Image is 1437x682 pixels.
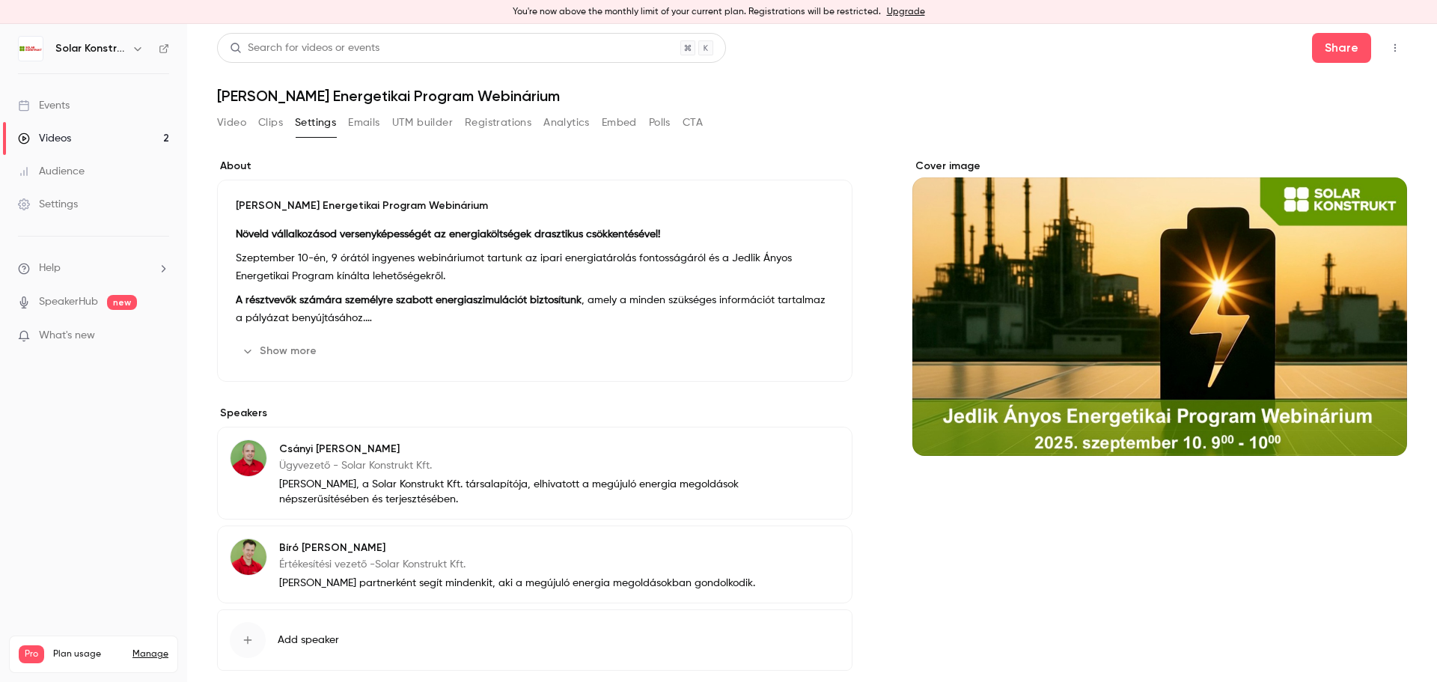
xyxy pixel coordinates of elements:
button: Add speaker [217,609,852,671]
label: About [217,159,852,174]
p: Ügyvezető - Solar Konstrukt Kft. [279,458,755,473]
strong: Növeld vállalkozásod versenyképességét az energiaköltségek drasztikus csökkentésével! [236,229,660,240]
div: Videos [18,131,71,146]
li: help-dropdown-opener [18,261,169,276]
button: UTM builder [392,111,453,135]
p: [PERSON_NAME], a Solar Konstrukt Kft. társalapítója, elhivatott a megújuló energia megoldások nép... [279,477,755,507]
button: Embed [602,111,637,135]
span: new [107,295,137,310]
button: CTA [683,111,703,135]
div: Settings [18,197,78,212]
span: Pro [19,645,44,663]
p: , amely a minden szükséges információt tartalmaz a pályázat benyújtásához. [236,291,834,327]
a: SpeakerHub [39,294,98,310]
div: Csányi GáborCsányi [PERSON_NAME]Ügyvezető - Solar Konstrukt Kft.[PERSON_NAME], a Solar Konstrukt ... [217,427,852,520]
label: Cover image [912,159,1407,174]
section: Cover image [912,159,1407,456]
h1: [PERSON_NAME] Energetikai Program Webinárium [217,87,1407,105]
p: [PERSON_NAME] Energetikai Program Webinárium [236,198,834,213]
button: Video [217,111,246,135]
button: Registrations [465,111,531,135]
button: Emails [348,111,379,135]
span: What's new [39,328,95,344]
button: Polls [649,111,671,135]
button: Top Bar Actions [1383,36,1407,60]
img: Csányi Gábor [231,440,266,476]
a: Upgrade [887,6,925,18]
a: Manage [132,648,168,660]
div: Bíró TamásBíró [PERSON_NAME]Értékesítési vezető -Solar Konstrukt Kft.[PERSON_NAME] partnerként se... [217,526,852,603]
img: Bíró Tamás [231,539,266,575]
span: Plan usage [53,648,123,660]
button: Clips [258,111,283,135]
button: Share [1312,33,1371,63]
span: Add speaker [278,633,339,648]
h6: Solar Konstrukt Kft. [55,41,126,56]
p: Szeptember 10-én, 9 órától ingyenes webináriumot tartunk az ipari energiatárolás fontosságáról és... [236,249,834,285]
button: Show more [236,339,326,363]
div: Events [18,98,70,113]
label: Speakers [217,406,852,421]
button: Settings [295,111,336,135]
div: Audience [18,164,85,179]
p: Csányi [PERSON_NAME] [279,442,755,457]
p: Értékesítési vezető -Solar Konstrukt Kft. [279,557,755,572]
img: Solar Konstrukt Kft. [19,37,43,61]
button: Analytics [543,111,590,135]
span: Help [39,261,61,276]
div: Search for videos or events [230,40,379,56]
p: [PERSON_NAME] partnerként segít mindenkit, aki a megújuló energia megoldásokban gondolkodik. [279,576,755,591]
p: Bíró [PERSON_NAME] [279,541,755,555]
strong: A résztvevők számára személyre szabott energiaszimulációt biztosítunk [236,295,582,305]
